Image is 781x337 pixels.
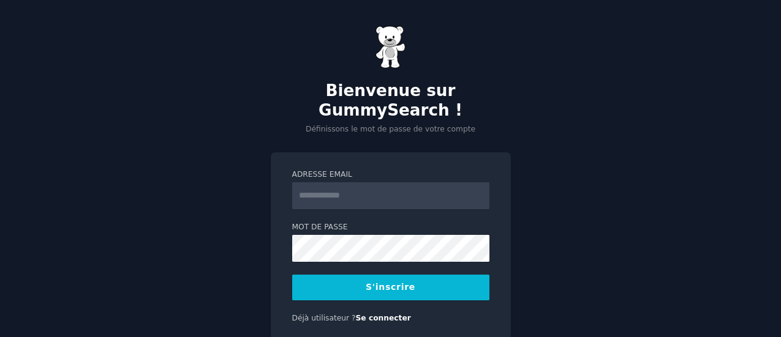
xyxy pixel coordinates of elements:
img: Ours en gélatine [375,26,406,69]
font: Mot de passe [292,223,348,231]
font: Adresse email [292,170,352,179]
a: Se connecter [355,314,410,322]
font: Déjà utilisateur ? [292,314,356,322]
font: Définissons le mot de passe de votre compte [306,125,475,133]
button: S'inscrire [292,275,489,300]
font: S'inscrire [366,282,415,292]
font: Bienvenue sur GummySearch ! [319,81,462,119]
